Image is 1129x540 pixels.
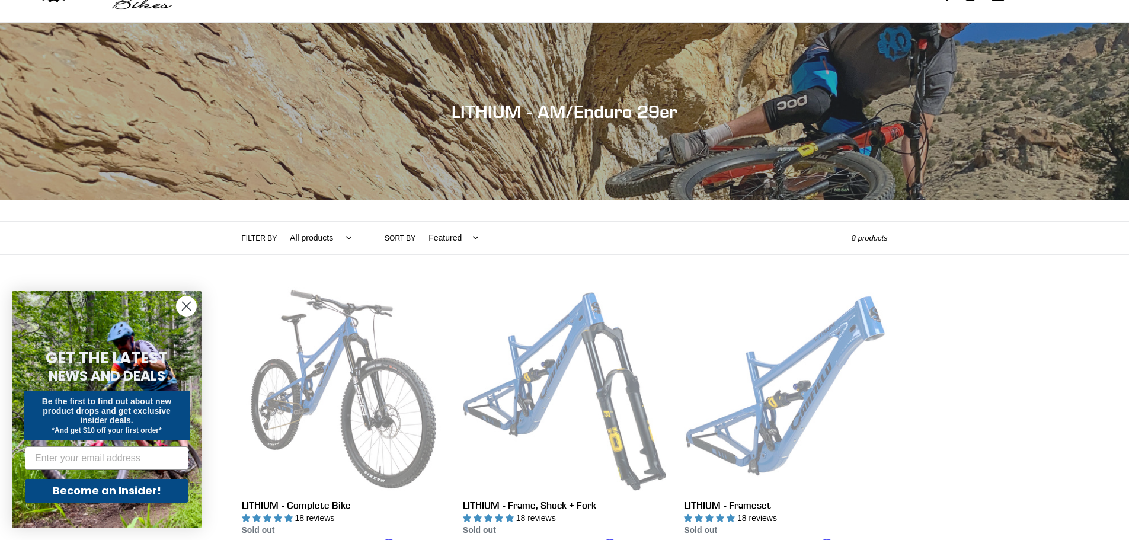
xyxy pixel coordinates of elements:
button: Become an Insider! [25,479,188,503]
input: Enter your email address [25,446,188,470]
span: Be the first to find out about new product drops and get exclusive insider deals. [42,397,172,425]
span: 8 products [852,234,888,242]
span: *And get $10 off your first order* [52,426,161,434]
label: Sort by [385,233,415,244]
label: Filter by [242,233,277,244]
span: LITHIUM - AM/Enduro 29er [452,101,677,122]
button: Close dialog [176,296,197,317]
span: NEWS AND DEALS [49,366,165,385]
span: GET THE LATEST [46,347,168,369]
